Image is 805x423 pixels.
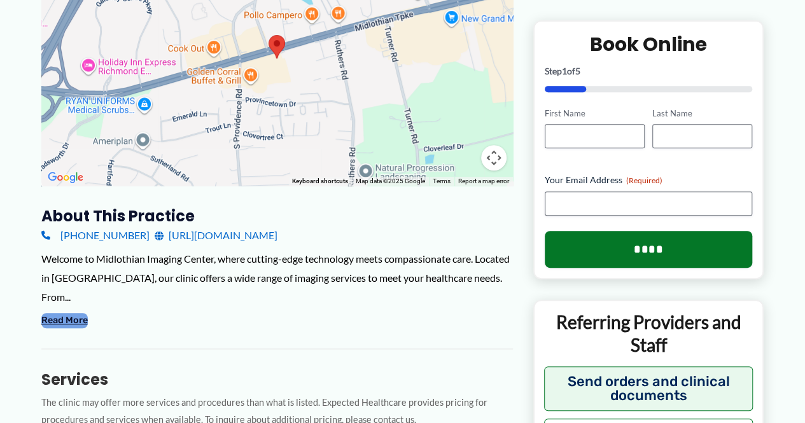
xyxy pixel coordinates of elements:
span: 1 [562,66,567,76]
button: Read More [41,313,88,328]
a: [PHONE_NUMBER] [41,226,150,245]
h2: Book Online [545,32,753,57]
label: First Name [545,107,645,120]
p: Step of [545,67,753,76]
span: (Required) [626,176,662,186]
a: Terms (opens in new tab) [433,177,451,184]
a: Open this area in Google Maps (opens a new window) [45,169,87,186]
button: Map camera controls [481,145,507,170]
button: Keyboard shortcuts [292,177,348,186]
label: Your Email Address [545,174,753,187]
div: Welcome to Midlothian Imaging Center, where cutting-edge technology meets compassionate care. Loc... [41,249,513,306]
span: Map data ©2025 Google [356,177,425,184]
a: Report a map error [458,177,509,184]
h3: Services [41,370,513,389]
button: Send orders and clinical documents [544,366,753,411]
p: Referring Providers and Staff [544,311,753,357]
h3: About this practice [41,206,513,226]
a: [URL][DOMAIN_NAME] [155,226,277,245]
span: 5 [575,66,580,76]
img: Google [45,169,87,186]
label: Last Name [652,107,752,120]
